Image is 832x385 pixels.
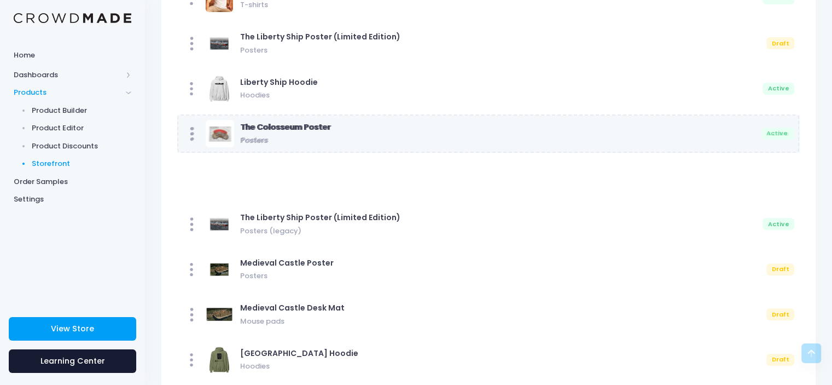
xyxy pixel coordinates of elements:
[766,308,794,320] div: Draft
[240,31,400,42] span: The Liberty Ship Poster (Limited Edition)
[240,88,759,101] span: Hoodies
[763,83,794,95] div: Active
[240,77,318,88] span: Liberty Ship Hoodie
[763,218,794,230] div: Active
[766,354,794,366] div: Draft
[240,43,763,55] span: Posters
[40,355,105,366] span: Learning Center
[240,212,400,223] span: The Liberty Ship Poster (Limited Edition)
[32,105,132,116] span: Product Builder
[766,37,794,49] div: Draft
[14,87,122,98] span: Products
[240,314,763,326] span: Mouse pads
[240,257,334,268] span: Medieval Castle Poster
[240,223,759,236] span: Posters (legacy)
[14,176,131,187] span: Order Samples
[240,302,345,313] span: Medieval Castle Desk Mat
[240,269,763,281] span: Posters
[32,158,132,169] span: Storefront
[240,122,330,133] span: The Colosseum Poster
[766,263,794,275] div: Draft
[240,133,759,146] span: Posters
[240,348,358,359] span: [GEOGRAPHIC_DATA] Hoodie
[240,359,763,372] span: Hoodies
[9,317,136,341] a: View Store
[14,13,131,24] img: Logo
[32,123,132,134] span: Product Editor
[32,141,132,152] span: Product Discounts
[51,323,94,334] span: View Store
[14,194,131,205] span: Settings
[9,349,136,373] a: Learning Center
[14,70,122,81] span: Dashboards
[14,50,131,61] span: Home
[763,128,794,140] div: Active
